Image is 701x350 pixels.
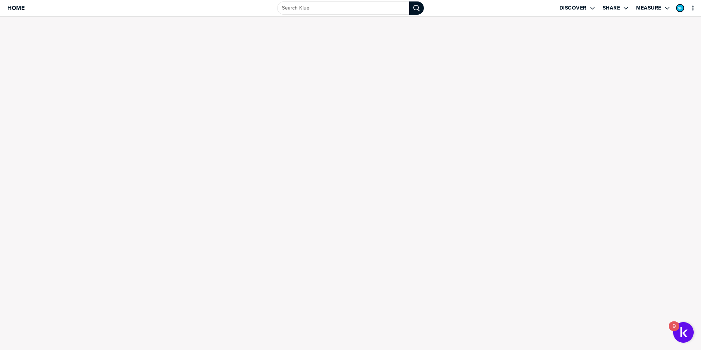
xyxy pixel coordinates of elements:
button: Open Resource Center, 9 new notifications [673,322,694,343]
div: Search Klue [409,1,424,15]
div: 9 [672,326,676,336]
div: Nino Hoerttrich [676,4,684,12]
span: Home [7,5,25,11]
label: Share [603,5,620,11]
label: Discover [559,5,587,11]
label: Measure [636,5,661,11]
a: Edit Profile [675,3,685,13]
input: Search Klue [277,1,409,15]
img: cca08b569e7c213e2b244d47edbd3655-sml.png [677,5,683,11]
